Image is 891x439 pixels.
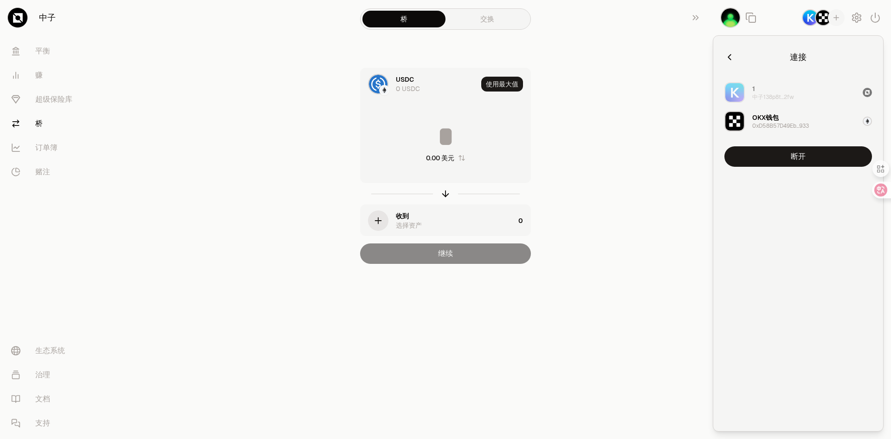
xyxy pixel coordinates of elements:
[4,87,100,111] a: 超级保险库
[369,75,387,93] img: USDC 徽标
[35,370,50,380] font: 治理
[518,216,523,225] font: 0
[486,80,518,88] font: 使用最大值
[724,146,872,167] button: 断开
[39,12,56,23] font: 中子
[426,153,465,163] button: 0.00 美元
[35,70,43,80] font: 赚
[4,63,100,87] a: 赚
[815,9,832,26] img: OKX钱包
[720,7,741,28] img: 1
[35,118,43,128] font: 桥
[4,39,100,63] a: 平衡
[724,111,745,131] img: OKX钱包
[35,167,50,177] font: 赌注
[752,122,809,130] font: 0xD58B57D49Eb...933
[400,14,407,23] font: 桥
[752,93,794,101] font: 中子138p8t...2fw
[4,411,100,435] a: 支持
[4,111,100,136] a: 桥
[35,46,50,56] font: 平衡
[719,107,878,135] button: OKX钱包OKX钱包0xD58B57D49Eb...933
[752,85,755,93] font: 1
[802,9,819,26] img: 开普勒
[724,82,745,103] img: 1
[719,79,878,106] button: 11中子138p8t...2fw
[480,14,494,23] font: 交换
[35,394,50,404] font: 文档
[396,221,422,229] font: 选择资产
[361,205,515,236] div: 收到选择资产
[4,387,100,411] a: 文档
[361,68,478,100] div: USDC 徽标以太坊标志USDC0 USDC
[396,75,414,84] font: USDC
[426,154,454,162] font: 0.00 美元
[481,77,523,92] button: 使用最大值
[396,212,409,220] font: 收到
[361,205,530,236] button: 收到选择资产0
[35,94,72,104] font: 超级保险库
[35,143,58,152] font: 订单簿
[380,86,388,94] img: 以太坊标志
[4,339,100,363] a: 生态系统
[752,113,779,122] font: OKX钱包
[35,346,65,355] font: 生态系统
[35,418,50,428] font: 支持
[4,136,100,160] a: 订单簿
[4,160,100,184] a: 赌注
[4,363,100,387] a: 治理
[863,117,872,126] img: 以太坊标志
[790,52,807,62] font: 連接
[791,151,806,161] font: 断开
[396,85,420,93] font: 0 USDC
